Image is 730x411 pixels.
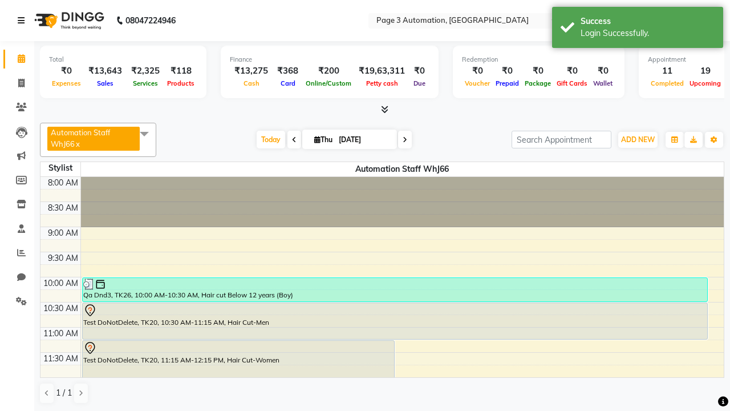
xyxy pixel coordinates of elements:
span: Automation Staff WhJ66 [81,162,724,176]
div: ₹0 [409,65,429,78]
span: Today [257,131,285,148]
div: ₹0 [590,65,615,78]
span: Products [164,79,197,87]
div: 11 [648,65,687,78]
span: Thu [311,135,335,144]
span: Cash [241,79,262,87]
span: Online/Custom [303,79,354,87]
div: 10:30 AM [41,303,80,315]
span: ADD NEW [621,135,655,144]
div: 9:30 AM [46,252,80,264]
div: ₹0 [49,65,84,78]
span: Completed [648,79,687,87]
input: 2025-10-02 [335,131,392,148]
div: 11:00 AM [41,328,80,340]
b: 08047224946 [125,5,176,37]
a: x [75,139,80,148]
div: ₹368 [273,65,303,78]
div: Redemption [462,55,615,65]
span: Due [411,79,428,87]
span: Sales [94,79,116,87]
div: ₹0 [493,65,522,78]
span: Package [522,79,554,87]
div: Success [581,15,715,27]
div: ₹13,275 [230,65,273,78]
span: Automation Staff WhJ66 [51,128,110,148]
div: 19 [687,65,724,78]
span: Prepaid [493,79,522,87]
div: ₹118 [164,65,197,78]
div: 8:00 AM [46,177,80,189]
span: Card [278,79,298,87]
input: Search Appointment [512,131,611,148]
div: ₹200 [303,65,354,78]
div: ₹19,63,311 [354,65,409,78]
span: Upcoming [687,79,724,87]
span: Wallet [590,79,615,87]
span: Gift Cards [554,79,590,87]
div: ₹0 [522,65,554,78]
div: ₹2,325 [127,65,164,78]
div: Finance [230,55,429,65]
span: Services [130,79,161,87]
div: ₹13,643 [84,65,127,78]
div: Stylist [40,162,80,174]
div: Qa Dnd3, TK26, 10:00 AM-10:30 AM, Hair cut Below 12 years (Boy) [83,278,707,301]
div: Total [49,55,197,65]
div: 9:00 AM [46,227,80,239]
span: Petty cash [363,79,401,87]
div: 11:30 AM [41,353,80,365]
div: 8:30 AM [46,202,80,214]
span: Voucher [462,79,493,87]
span: 1 / 1 [56,387,72,399]
button: ADD NEW [618,132,658,148]
img: logo [29,5,107,37]
div: Test DoNotDelete, TK20, 11:15 AM-12:15 PM, Hair Cut-Women [83,341,395,389]
span: Expenses [49,79,84,87]
div: ₹0 [554,65,590,78]
div: 10:00 AM [41,277,80,289]
div: ₹0 [462,65,493,78]
div: Test DoNotDelete, TK20, 10:30 AM-11:15 AM, Hair Cut-Men [83,303,707,339]
div: Login Successfully. [581,27,715,39]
